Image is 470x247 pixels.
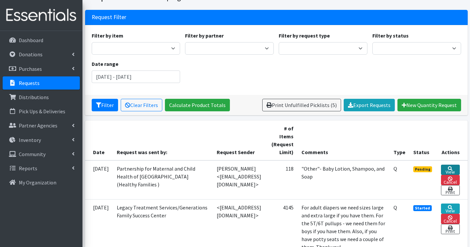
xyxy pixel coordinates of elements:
[92,14,126,21] h3: Request Filter
[19,151,46,157] p: Community
[372,32,409,40] label: Filter by status
[298,121,390,160] th: Comments
[441,204,459,214] a: View
[121,99,162,111] a: Clear Filters
[85,160,113,200] td: [DATE]
[19,94,49,100] p: Distributions
[165,99,230,111] a: Calculate Product Totals
[113,160,213,200] td: Partnership for Maternal and Child Health of [GEOGRAPHIC_DATA] (Healthy Families )
[213,121,267,160] th: Request Sender
[92,99,118,111] button: Filter
[298,160,390,200] td: "Other"- Baby Lotion, Shampoo, and Soap
[267,160,297,200] td: 118
[409,121,437,160] th: Status
[3,34,80,47] a: Dashboard
[3,133,80,147] a: Inventory
[85,121,113,160] th: Date
[279,32,330,40] label: Filter by request type
[92,32,123,40] label: Filter by item
[413,205,432,211] span: Started
[19,66,42,72] p: Purchases
[19,165,37,172] p: Reports
[441,224,459,234] a: Print
[267,121,297,160] th: # of Items (Request Limit)
[441,175,459,185] a: Cancel
[3,176,80,189] a: My Organization
[3,162,80,175] a: Reports
[413,166,432,172] span: Pending
[19,137,41,143] p: Inventory
[19,51,43,58] p: Donations
[92,60,118,68] label: Date range
[437,121,467,160] th: Actions
[3,48,80,61] a: Donations
[19,179,56,186] p: My Organization
[390,121,409,160] th: Type
[3,105,80,118] a: Pick Ups & Deliveries
[19,122,57,129] p: Partner Agencies
[19,80,40,86] p: Requests
[3,76,80,90] a: Requests
[185,32,224,40] label: Filter by partner
[441,214,459,224] a: Cancel
[92,70,180,83] input: January 1, 2011 - December 31, 2011
[19,37,43,43] p: Dashboard
[213,160,267,200] td: [PERSON_NAME] <[EMAIL_ADDRESS][DOMAIN_NAME]>
[3,91,80,104] a: Distributions
[3,148,80,161] a: Community
[393,204,397,211] abbr: Quantity
[3,119,80,132] a: Partner Agencies
[441,165,459,175] a: View
[344,99,395,111] a: Export Requests
[19,108,65,115] p: Pick Ups & Deliveries
[262,99,341,111] a: Print Unfulfilled Picklists (5)
[3,4,80,26] img: HumanEssentials
[441,185,459,195] a: Print
[3,62,80,75] a: Purchases
[113,121,213,160] th: Request was sent by:
[397,99,461,111] a: New Quantity Request
[393,165,397,172] abbr: Quantity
